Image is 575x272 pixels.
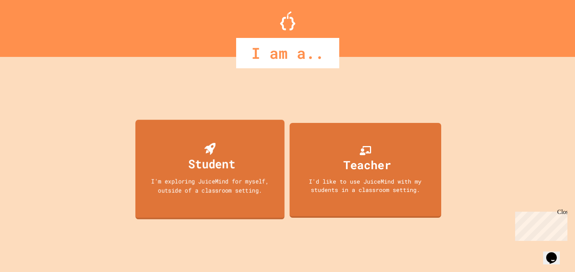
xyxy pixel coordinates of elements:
[280,11,295,30] img: Logo.svg
[3,3,52,48] div: Chat with us now!Close
[188,155,235,173] div: Student
[543,242,567,264] iframe: chat widget
[343,156,391,173] div: Teacher
[236,38,339,68] div: I am a..
[512,209,567,241] iframe: chat widget
[297,177,434,194] div: I'd like to use JuiceMind with my students in a classroom setting.
[143,176,277,194] div: I'm exploring JuiceMind for myself, outside of a classroom setting.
